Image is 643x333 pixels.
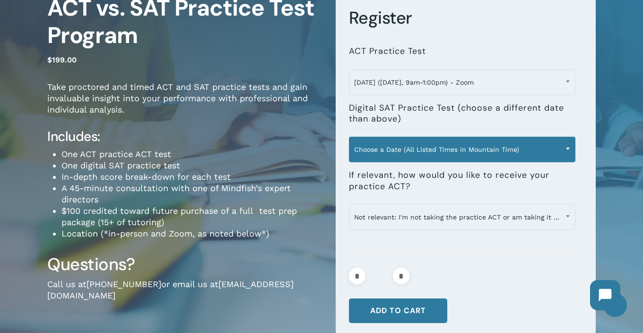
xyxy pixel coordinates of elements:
[349,140,575,159] span: Choose a Date (All Listed Times in Mountain Time)
[349,137,575,162] span: Choose a Date (All Listed Times in Mountain Time)
[349,170,575,192] label: If relevant, how would you like to receive your practice ACT?
[581,271,630,320] iframe: Chatbot
[47,81,321,128] p: Take proctored and timed ACT and SAT practice tests and gain invaluable insight into your perform...
[349,207,575,227] span: Not relevant: I'm not taking the practice ACT or am taking it in-person
[61,149,321,160] li: One ACT practice ACT test
[47,55,52,64] span: $
[349,7,583,29] h3: Register
[61,183,321,205] li: A 45-minute consultation with one of Mindfish’s expert directors
[47,128,321,145] h4: Includes:
[61,228,321,239] li: Location (*in-person and Zoom, as noted below*)
[349,70,575,95] span: August 24 (Sunday, 9am-1:00pm) - Zoom
[47,254,321,275] h3: Questions?
[61,160,321,171] li: One digital SAT practice test
[349,298,447,323] button: Add to cart
[349,46,426,57] label: ACT Practice Test
[61,205,321,228] li: $100 credited toward future purchase of a full test prep package (15+ of tutoring)
[47,55,77,64] bdi: 199.00
[61,171,321,183] li: In-depth score break-down for each test
[47,279,321,314] p: Call us at or email us at
[349,204,575,230] span: Not relevant: I'm not taking the practice ACT or am taking it in-person
[349,103,575,125] label: Digital SAT Practice Test (choose a different date than above)
[349,72,575,92] span: August 24 (Sunday, 9am-1:00pm) - Zoom
[368,268,390,284] input: Product quantity
[87,279,161,289] a: [PHONE_NUMBER]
